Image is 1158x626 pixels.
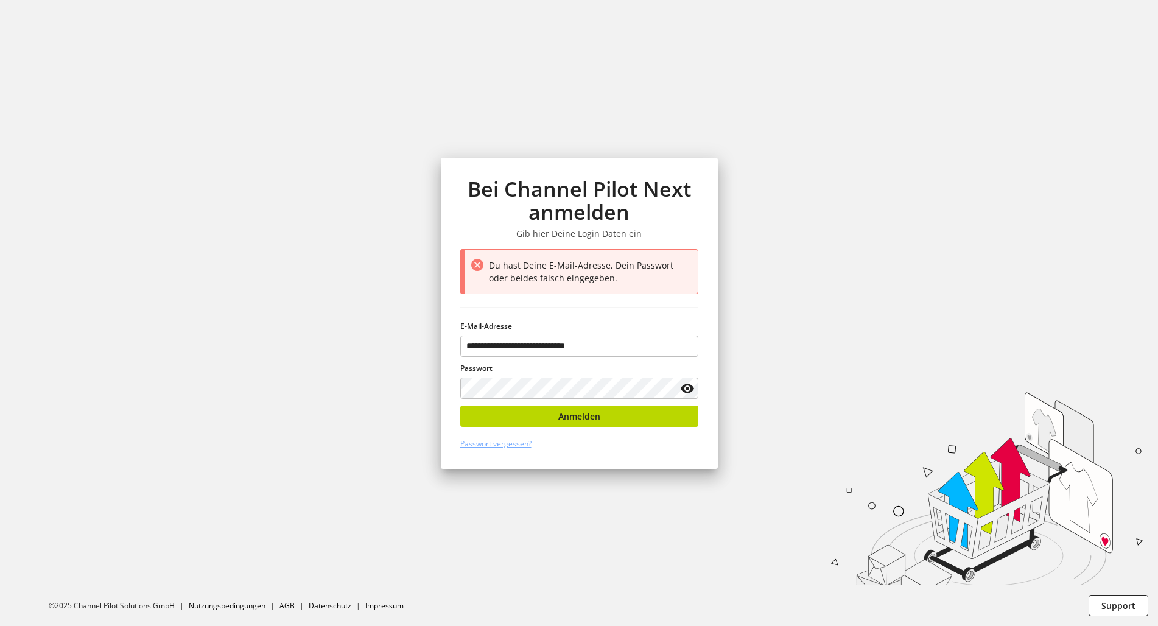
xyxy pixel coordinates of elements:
[460,363,493,373] span: Passwort
[460,438,532,449] a: Passwort vergessen?
[1089,595,1148,616] button: Support
[460,228,698,239] h3: Gib hier Deine Login Daten ein
[49,600,189,611] li: ©2025 Channel Pilot Solutions GmbH
[189,600,265,611] a: Nutzungsbedingungen
[489,259,692,284] div: Du hast Deine E-Mail-Adresse, Dein Passwort oder beides falsch eingegeben.
[365,600,404,611] a: Impressum
[1101,599,1135,612] span: Support
[309,600,351,611] a: Datenschutz
[279,600,295,611] a: AGB
[460,177,698,224] h1: Bei Channel Pilot Next anmelden
[678,339,693,353] keeper-lock: Open Keeper Popup
[460,321,512,331] span: E-Mail-Adresse
[460,406,698,427] button: Anmelden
